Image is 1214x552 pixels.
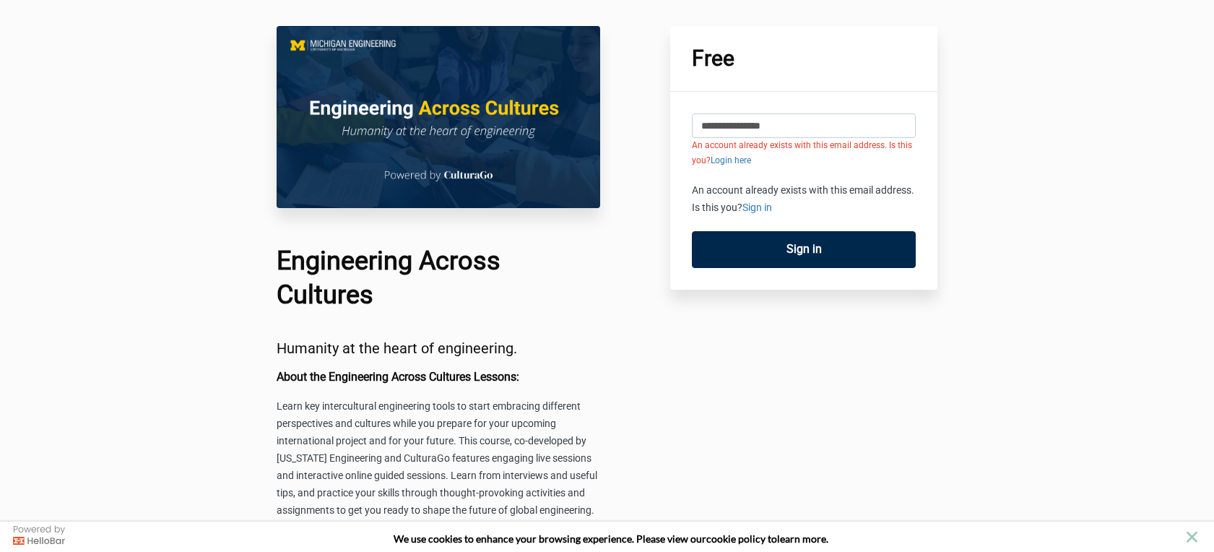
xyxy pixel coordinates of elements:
span: Learn key intercultural engineering tools to start embracing different perspectives and cultures ... [277,400,597,516]
span: learn more. [777,532,828,545]
a: Sign in [742,202,772,213]
h1: Free [692,48,916,69]
a: Login here [711,155,751,165]
a: cookie policy [706,532,766,545]
p: An account already exists with this email address. Is this you? [692,182,916,217]
h1: Engineering Across Cultures [277,244,600,312]
img: 02d04e1-0800-2025-a72d-d03204e05687_Course_Main_Image.png [277,26,600,208]
strong: to [768,532,777,545]
li: An account already exists with this email address. Is this you? [692,138,916,168]
button: close [1183,528,1201,546]
span: Humanity at the heart of engineering. [277,340,517,357]
span: We use cookies to enhance your browsing experience. Please view our [394,532,706,545]
b: About the Engineering Across Cultures Lessons: [277,370,519,384]
a: Sign in [692,231,916,268]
